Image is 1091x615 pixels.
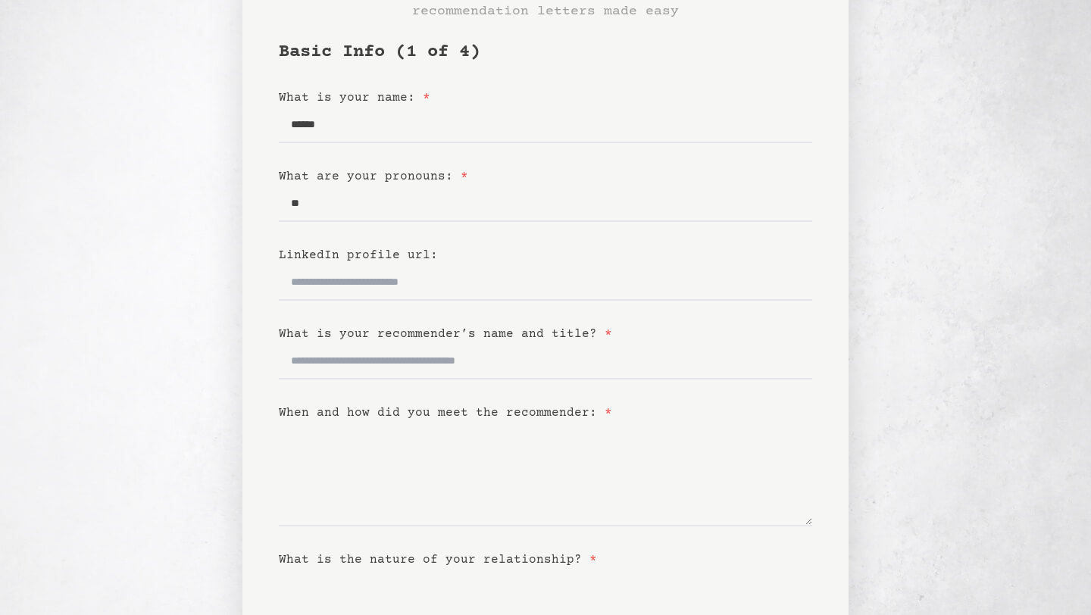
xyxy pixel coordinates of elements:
h1: Basic Info (1 of 4) [279,40,812,64]
label: What is your recommender’s name and title? [279,327,612,341]
label: What are your pronouns: [279,170,468,183]
h3: recommendation letters made easy [412,1,679,22]
label: LinkedIn profile url: [279,248,438,262]
label: What is your name: [279,91,430,105]
label: What is the nature of your relationship? [279,553,597,567]
label: When and how did you meet the recommender: [279,406,612,420]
